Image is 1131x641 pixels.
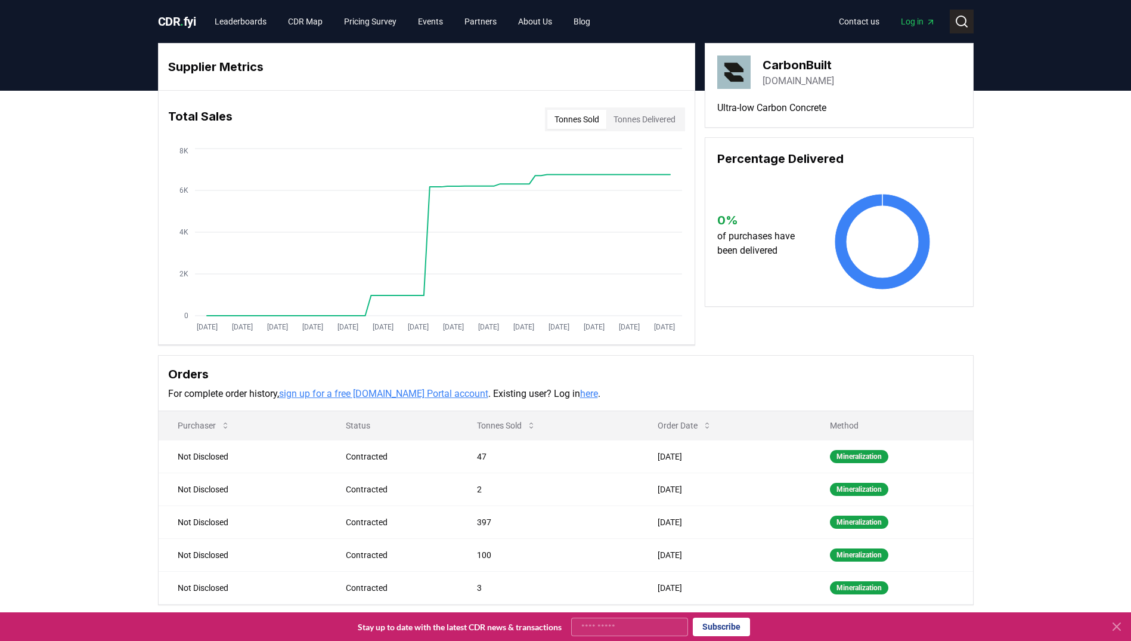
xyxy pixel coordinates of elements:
[648,414,721,437] button: Order Date
[159,506,327,538] td: Not Disclosed
[639,538,810,571] td: [DATE]
[179,228,188,236] tspan: 4K
[639,473,810,506] td: [DATE]
[717,101,961,115] p: Ultra-low Carbon Concrete
[829,11,945,32] nav: Main
[372,323,393,331] tspan: [DATE]
[159,440,327,473] td: Not Disclosed
[407,323,428,331] tspan: [DATE]
[717,150,961,168] h3: Percentage Delivered
[717,229,806,258] p: of purchases have been delivered
[763,56,834,74] h3: CarbonBuilt
[513,323,534,331] tspan: [DATE]
[580,388,598,399] a: here
[179,270,188,278] tspan: 2K
[467,414,546,437] button: Tonnes Sold
[830,516,888,529] div: Mineralization
[196,323,217,331] tspan: [DATE]
[179,147,188,155] tspan: 8K
[159,571,327,604] td: Not Disclosed
[278,11,332,32] a: CDR Map
[509,11,562,32] a: About Us
[205,11,276,32] a: Leaderboards
[408,11,453,32] a: Events
[717,211,806,229] h3: 0 %
[830,483,888,496] div: Mineralization
[583,323,604,331] tspan: [DATE]
[639,440,810,473] td: [DATE]
[547,110,606,129] button: Tonnes Sold
[830,548,888,562] div: Mineralization
[231,323,252,331] tspan: [DATE]
[337,323,358,331] tspan: [DATE]
[205,11,600,32] nav: Main
[442,323,463,331] tspan: [DATE]
[901,16,935,27] span: Log in
[184,312,188,320] tspan: 0
[159,473,327,506] td: Not Disclosed
[455,11,506,32] a: Partners
[653,323,674,331] tspan: [DATE]
[458,538,639,571] td: 100
[158,14,196,29] span: CDR fyi
[267,323,287,331] tspan: [DATE]
[168,107,233,131] h3: Total Sales
[458,506,639,538] td: 397
[346,582,448,594] div: Contracted
[158,13,196,30] a: CDR.fyi
[334,11,406,32] a: Pricing Survey
[458,473,639,506] td: 2
[639,571,810,604] td: [DATE]
[891,11,945,32] a: Log in
[548,323,569,331] tspan: [DATE]
[346,549,448,561] div: Contracted
[829,11,889,32] a: Contact us
[606,110,683,129] button: Tonnes Delivered
[159,538,327,571] td: Not Disclosed
[279,388,488,399] a: sign up for a free [DOMAIN_NAME] Portal account
[639,506,810,538] td: [DATE]
[564,11,600,32] a: Blog
[763,74,834,88] a: [DOMAIN_NAME]
[830,450,888,463] div: Mineralization
[820,420,963,432] p: Method
[168,365,963,383] h3: Orders
[717,56,751,89] img: CarbonBuilt-logo
[458,440,639,473] td: 47
[180,14,184,29] span: .
[618,323,639,331] tspan: [DATE]
[168,58,685,76] h3: Supplier Metrics
[179,186,188,195] tspan: 6K
[336,420,448,432] p: Status
[346,451,448,463] div: Contracted
[168,414,240,437] button: Purchaser
[830,581,888,594] div: Mineralization
[346,483,448,495] div: Contracted
[458,571,639,604] td: 3
[302,323,323,331] tspan: [DATE]
[478,323,498,331] tspan: [DATE]
[346,516,448,528] div: Contracted
[168,387,963,401] p: For complete order history, . Existing user? Log in .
